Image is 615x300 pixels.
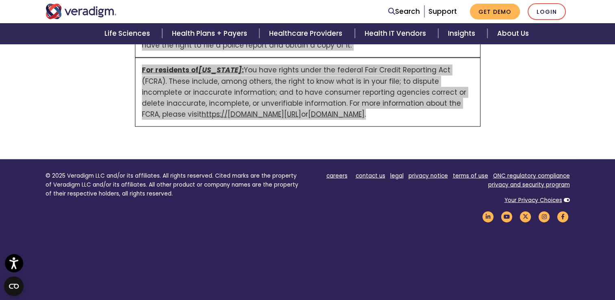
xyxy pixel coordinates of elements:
[438,23,487,44] a: Insights
[556,213,570,220] a: Veradigm Facebook Link
[202,109,301,119] span: [DOMAIN_NAME][URL]
[528,3,566,20] a: Login
[308,109,365,119] a: [DOMAIN_NAME]
[428,7,457,16] a: Support
[326,172,348,180] a: careers
[202,109,228,119] span: https://
[46,4,117,19] img: Veradigm logo
[356,172,385,180] a: contact us
[198,65,242,75] em: [US_STATE]
[488,181,570,189] a: privacy and security program
[504,196,562,204] a: Your Privacy Choices
[95,23,162,44] a: Life Sciences
[4,276,24,296] button: Open CMP widget
[142,65,244,75] u: For residents of :
[459,242,605,290] iframe: Drift Chat Widget
[46,172,302,198] p: © 2025 Veradigm LLC and/or its affiliates. All rights reserved. Cited marks are the property of V...
[453,172,488,180] a: terms of use
[259,23,354,44] a: Healthcare Providers
[135,58,480,127] div: You have rights under the federal Fair Credit Reporting Act (FCRA). These include, among others, ...
[537,213,551,220] a: Veradigm Instagram Link
[493,172,570,180] a: ONC regulatory compliance
[390,172,404,180] a: legal
[500,213,514,220] a: Veradigm YouTube Link
[487,23,539,44] a: About Us
[388,6,420,17] a: Search
[470,4,520,20] a: Get Demo
[409,172,448,180] a: privacy notice
[202,109,301,119] a: https://[DOMAIN_NAME][URL]
[481,213,495,220] a: Veradigm LinkedIn Link
[519,213,532,220] a: Veradigm Twitter Link
[355,23,438,44] a: Health IT Vendors
[162,23,259,44] a: Health Plans + Payers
